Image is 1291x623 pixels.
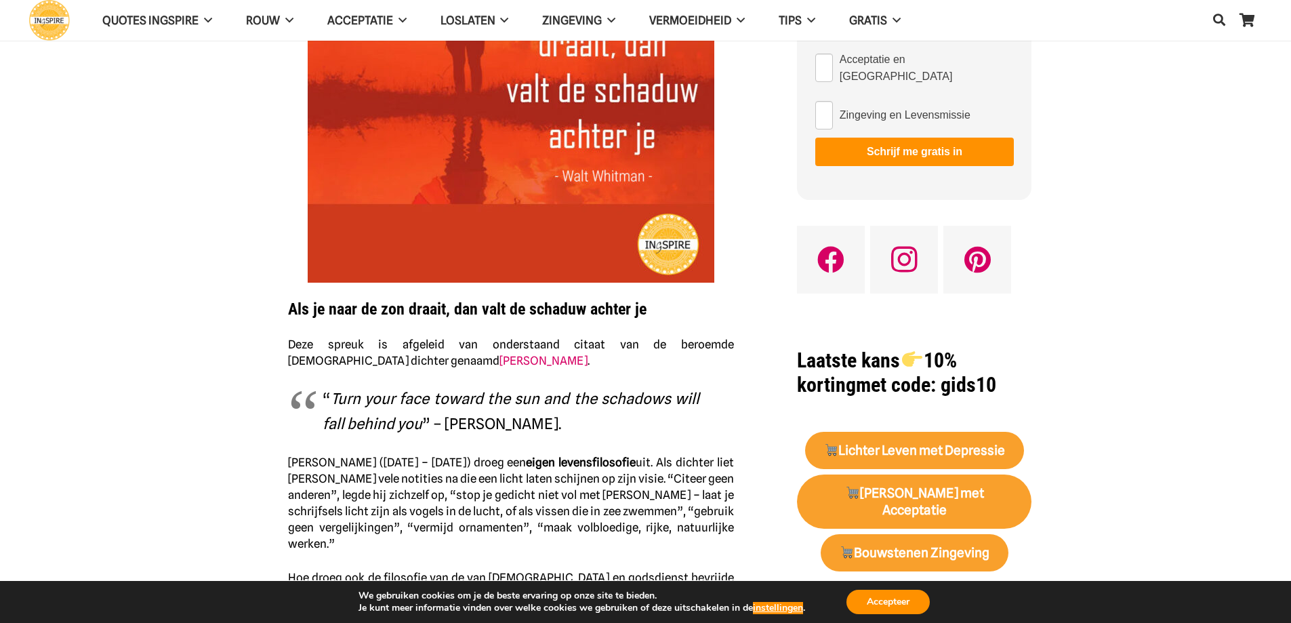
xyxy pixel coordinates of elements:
[288,336,734,369] p: Deze spreuk is afgeleid van onderstaand citaat van de beroemde [DEMOGRAPHIC_DATA] dichter genaamd .
[797,475,1031,529] a: 🛒[PERSON_NAME] met Acceptatie
[805,432,1024,469] a: 🛒Lichter Leven met Depressie
[870,226,938,294] a: Instagram
[762,3,832,38] a: TIPS
[288,569,734,618] p: Hoe droeg ook de filosofie van de van [DEMOGRAPHIC_DATA] en godsdienst bevrijde mens die krachtig...
[649,14,731,27] span: VERMOEIDHEID
[797,348,1031,397] h1: met code: gids10
[440,14,495,27] span: Loslaten
[815,101,833,129] input: Zingeving en Levensmissie
[327,14,393,27] span: Acceptatie
[840,546,853,559] img: 🛒
[424,3,526,38] a: Loslaten
[825,443,838,456] img: 🛒
[815,138,1014,166] button: Schrijf me gratis in
[846,486,859,499] img: 🛒
[815,54,833,82] input: Acceptatie en [GEOGRAPHIC_DATA]
[840,51,1014,85] span: Acceptatie en [GEOGRAPHIC_DATA]
[229,3,310,38] a: ROUW
[632,3,762,38] a: VERMOEIDHEID
[85,3,229,38] a: QUOTES INGSPIRE
[526,456,636,469] strong: eigen levensfilosofie
[525,3,632,38] a: Zingeving
[849,14,887,27] span: GRATIS
[821,534,1008,571] a: 🛒Bouwstenen Zingeving
[1206,4,1233,37] a: Zoeken
[797,226,865,294] a: Facebook
[542,14,602,27] span: Zingeving
[246,14,280,27] span: ROUW
[840,545,990,561] strong: Bouwstenen Zingeving
[943,226,1011,294] a: Pinterest
[358,602,805,614] p: Je kunt meer informatie vinden over welke cookies we gebruiken of deze uitschakelen in de .
[753,602,803,614] button: instellingen
[902,349,922,369] img: 👉
[323,386,699,437] p: “ ” – [PERSON_NAME].
[102,14,199,27] span: QUOTES INGSPIRE
[288,300,647,319] strong: Als je naar de zon draait, dan valt de schaduw achter je
[845,485,984,518] strong: [PERSON_NAME] met Acceptatie
[832,3,918,38] a: GRATIS
[323,390,699,433] em: Turn your face toward the sun and the schadows will fall behind you
[779,14,802,27] span: TIPS
[846,590,930,614] button: Accepteer
[288,454,734,552] p: [PERSON_NAME] ([DATE] – [DATE]) droeg een uit. Als dichter liet [PERSON_NAME] vele notities na di...
[499,354,588,367] a: [PERSON_NAME]
[358,590,805,602] p: We gebruiken cookies om je de beste ervaring op onze site te bieden.
[824,443,1006,458] strong: Lichter Leven met Depressie
[797,348,956,397] strong: Laatste kans 10% korting
[840,106,970,123] span: Zingeving en Levensmissie
[310,3,424,38] a: Acceptatie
